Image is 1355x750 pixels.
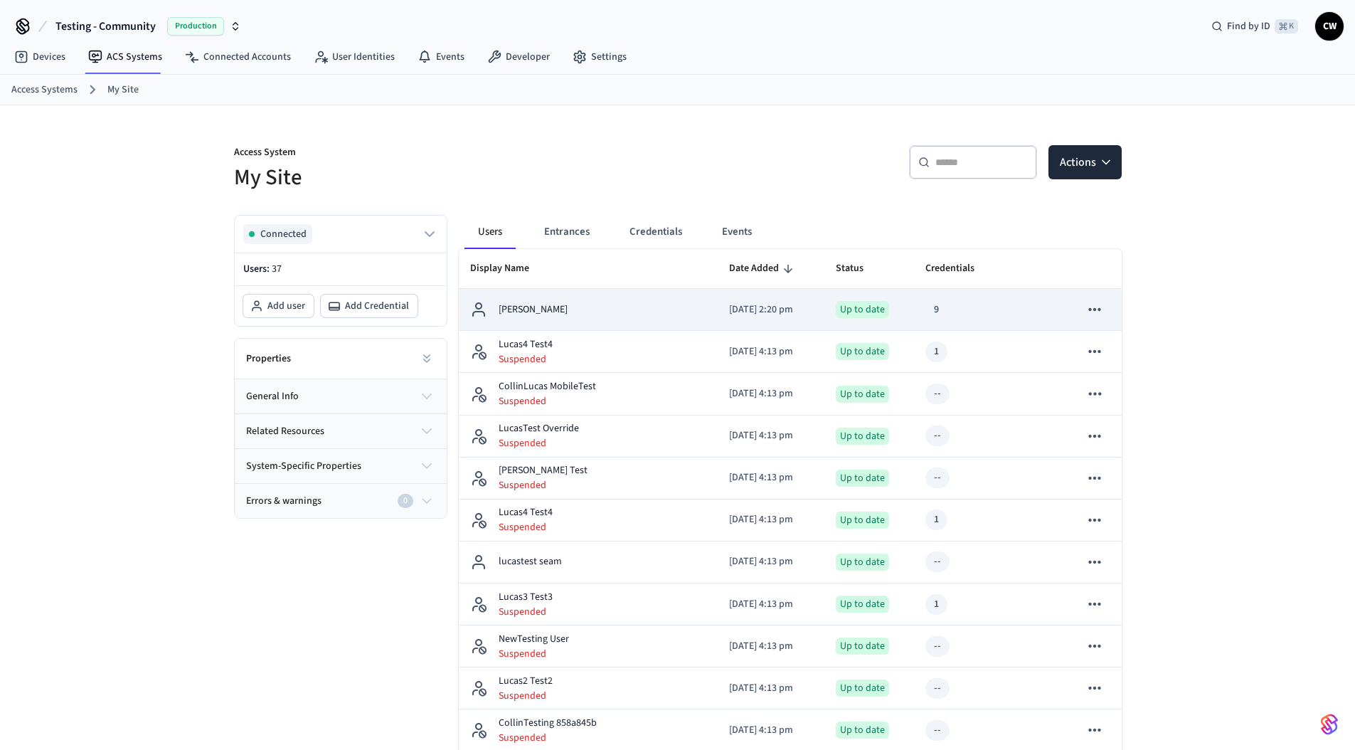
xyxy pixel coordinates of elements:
[499,394,596,408] p: Suspended
[561,44,638,70] a: Settings
[174,44,302,70] a: Connected Accounts
[234,145,669,163] p: Access System
[836,428,889,445] div: Up to date
[243,295,314,317] button: Add user
[235,484,447,518] button: Errors & warnings0
[836,596,889,613] div: Up to date
[711,215,763,249] button: Events
[499,605,553,619] p: Suspended
[406,44,476,70] a: Events
[499,554,562,569] p: lucastest seam
[836,301,889,318] div: Up to date
[499,731,597,745] p: Suspended
[1227,19,1270,33] span: Find by ID
[729,681,813,696] p: [DATE] 4:13 pm
[934,344,939,359] div: 1
[246,424,324,439] span: related resources
[934,554,941,569] div: --
[729,428,813,443] p: [DATE] 4:13 pm
[1200,14,1309,39] div: Find by ID⌘ K
[729,386,813,401] p: [DATE] 4:13 pm
[729,554,813,569] p: [DATE] 4:13 pm
[836,554,889,571] div: Up to date
[345,299,409,313] span: Add Credential
[476,44,561,70] a: Developer
[234,163,669,192] h5: My Site
[77,44,174,70] a: ACS Systems
[243,224,438,244] button: Connected
[246,389,299,404] span: general info
[934,428,941,443] div: --
[836,258,882,280] span: Status
[235,379,447,413] button: general info
[934,512,939,527] div: 1
[836,638,889,655] div: Up to date
[499,379,596,394] p: CollinLucas MobileTest
[533,215,601,249] button: Entrances
[729,512,813,527] p: [DATE] 4:13 pm
[499,302,568,317] p: [PERSON_NAME]
[499,337,553,352] p: Lucas4 Test4
[470,258,548,280] span: Display Name
[934,681,941,696] div: --
[499,674,553,689] p: Lucas2 Test2
[836,512,889,529] div: Up to date
[729,723,813,738] p: [DATE] 4:13 pm
[925,258,993,280] span: Credentials
[260,227,307,241] span: Connected
[836,722,889,739] div: Up to date
[398,494,413,508] div: 0
[267,299,305,313] span: Add user
[167,17,224,36] span: Production
[464,215,516,249] button: Users
[499,520,553,534] p: Suspended
[729,470,813,485] p: [DATE] 4:13 pm
[55,18,156,35] span: Testing - Community
[499,436,579,450] p: Suspended
[1321,713,1338,736] img: SeamLogoGradient.69752ec5.svg
[499,632,569,647] p: NewTesting User
[934,470,941,485] div: --
[499,478,588,492] p: Suspended
[499,590,553,605] p: Lucas3 Test3
[499,689,553,703] p: Suspended
[235,449,447,483] button: system-specific properties
[246,459,361,474] span: system-specific properties
[235,414,447,448] button: related resources
[499,352,553,366] p: Suspended
[1317,14,1342,39] span: CW
[729,597,813,612] p: [DATE] 4:13 pm
[729,639,813,654] p: [DATE] 4:13 pm
[3,44,77,70] a: Devices
[836,343,889,360] div: Up to date
[934,723,941,738] div: --
[934,639,941,654] div: --
[243,262,438,277] p: Users:
[246,494,322,509] span: Errors & warnings
[934,386,941,401] div: --
[934,597,939,612] div: 1
[729,344,813,359] p: [DATE] 4:13 pm
[618,215,694,249] button: Credentials
[729,302,813,317] p: [DATE] 2:20 pm
[1315,12,1344,41] button: CW
[934,302,939,317] div: 9
[836,680,889,697] div: Up to date
[729,258,797,280] span: Date Added
[272,262,282,276] span: 37
[499,505,553,520] p: Lucas4 Test4
[499,716,597,731] p: CollinTesting 858a845b
[302,44,406,70] a: User Identities
[321,295,418,317] button: Add Credential
[499,421,579,436] p: LucasTest Override
[246,352,291,366] h2: Properties
[107,83,139,97] a: My Site
[499,463,588,478] p: [PERSON_NAME] Test
[1275,19,1298,33] span: ⌘ K
[1048,145,1122,179] button: Actions
[836,470,889,487] div: Up to date
[11,83,78,97] a: Access Systems
[499,647,569,661] p: Suspended
[836,386,889,403] div: Up to date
